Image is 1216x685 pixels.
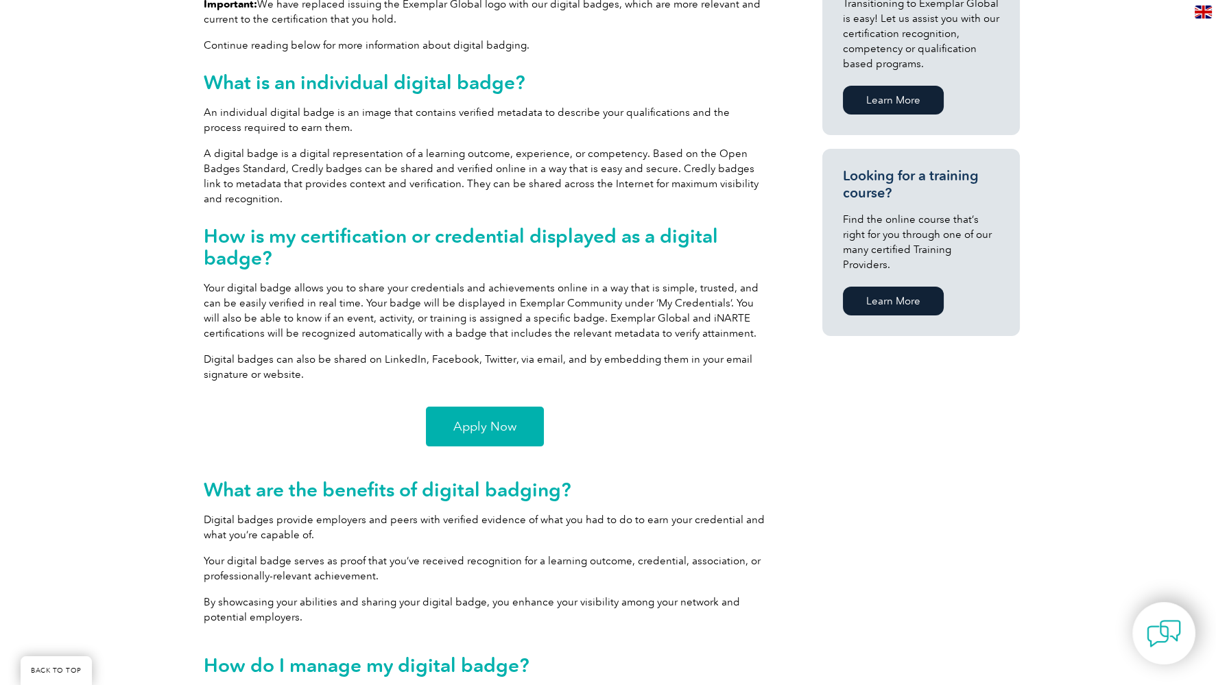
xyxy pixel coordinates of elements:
[204,146,766,206] p: A digital badge is a digital representation of a learning outcome, experience, or competency. Bas...
[204,352,766,382] p: Digital badges can also be shared on LinkedIn, Facebook, Twitter, via email, and by embedding the...
[204,105,766,135] p: An individual digital badge is an image that contains verified metadata to describe your qualific...
[204,280,766,341] p: Your digital badge allows you to share your credentials and achievements online in a way that is ...
[453,420,516,433] span: Apply Now
[1147,616,1181,651] img: contact-chat.png
[204,225,766,269] h2: How is my certification or credential displayed as a digital badge?
[204,594,766,625] p: By showcasing your abilities and sharing your digital badge, you enhance your visibility among yo...
[426,407,544,446] a: Apply Now
[843,212,999,272] p: Find the online course that’s right for you through one of our many certified Training Providers.
[843,86,944,115] a: Learn More
[843,287,944,315] a: Learn More
[843,167,999,202] h3: Looking for a training course?
[204,553,766,584] p: Your digital badge serves as proof that you’ve received recognition for a learning outcome, crede...
[204,38,766,53] p: Continue reading below for more information about digital badging.
[21,656,92,685] a: BACK TO TOP
[204,71,766,93] h2: What is an individual digital badge?
[204,512,766,542] p: Digital badges provide employers and peers with verified evidence of what you had to do to earn y...
[204,479,766,501] h2: What are the benefits of digital badging?
[204,654,766,676] h2: How do I manage my digital badge?
[1195,5,1212,19] img: en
